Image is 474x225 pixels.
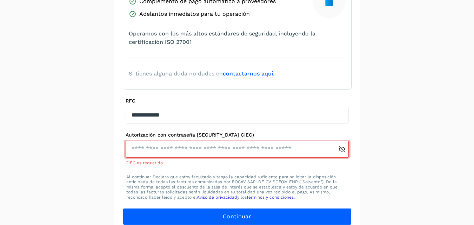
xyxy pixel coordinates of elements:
[223,213,251,220] span: Continuar
[123,208,352,225] button: Continuar
[126,160,163,165] span: CIEC es requerido
[223,70,274,77] a: contactarnos aquí.
[246,195,295,200] a: Términos y condiciones.
[126,174,348,200] p: Al continuar Declaro que estoy facultado y tengo la capacidad suficiente para solicitar la dispos...
[126,98,349,104] label: RFC
[129,70,274,78] span: Si tienes alguna duda no dudes en
[197,195,237,200] a: Aviso de privacidad
[139,10,250,18] span: Adelantos inmediatos para tu operación
[126,132,349,138] label: Autorización con contraseña [SECURITY_DATA] CIEC)
[129,29,346,46] span: Operamos con los más altos estándares de seguridad, incluyendo la certificación ISO 27001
